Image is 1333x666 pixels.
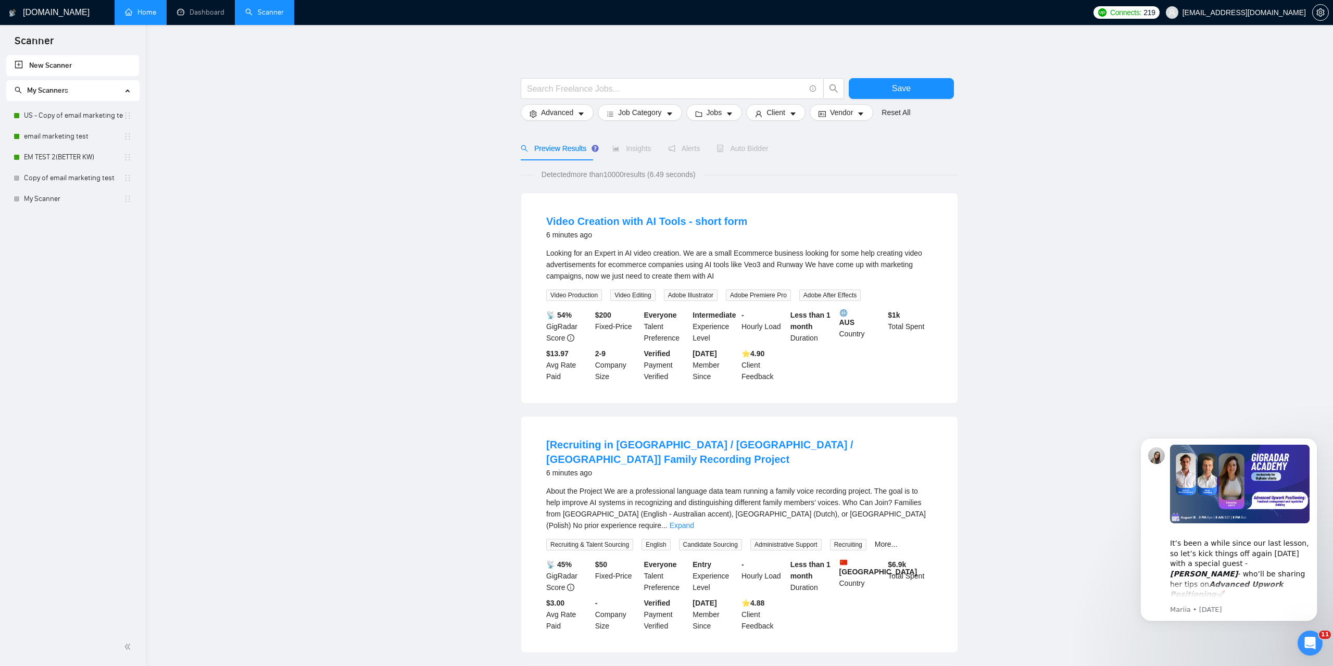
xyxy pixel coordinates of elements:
[690,348,739,382] div: Member Since
[521,104,594,121] button: settingAdvancedcaret-down
[739,309,788,344] div: Hourly Load
[595,560,607,569] b: $ 50
[15,86,22,94] span: search
[739,559,788,593] div: Hourly Load
[546,229,747,241] div: 6 minutes ago
[546,485,933,531] div: About the Project We are a professional language data team running a family voice recording proje...
[693,560,711,569] b: Entry
[530,110,537,118] span: setting
[875,540,898,548] a: More...
[790,560,831,580] b: Less than 1 month
[618,107,661,118] span: Job Category
[593,348,642,382] div: Company Size
[666,110,673,118] span: caret-down
[1312,4,1329,21] button: setting
[695,110,702,118] span: folder
[590,144,600,153] div: Tooltip anchor
[593,597,642,632] div: Company Size
[593,309,642,344] div: Fixed-Price
[24,147,123,168] a: EM TEST 2(BETTER KW)
[1110,7,1141,18] span: Connects:
[546,467,933,479] div: 6 minutes ago
[642,348,691,382] div: Payment Verified
[27,86,68,95] span: My Scanners
[837,309,886,344] div: Country
[24,126,123,147] a: email marketing test
[693,311,736,319] b: Intermediate
[1098,8,1106,17] img: upwork-logo.png
[123,174,132,182] span: holder
[15,55,131,76] a: New Scanner
[840,559,847,566] img: 🇨🇳
[125,8,156,17] a: homeHome
[642,309,691,344] div: Talent Preference
[664,290,718,301] span: Adobe Illustrator
[534,169,703,180] span: Detected more than 10000 results (6.49 seconds)
[668,145,675,152] span: notification
[123,132,132,141] span: holder
[612,145,620,152] span: area-chart
[546,560,572,569] b: 📡 45%
[577,110,585,118] span: caret-down
[15,86,68,95] span: My Scanners
[245,8,284,17] a: searchScanner
[546,599,564,607] b: $3.00
[661,521,668,530] span: ...
[521,145,528,152] span: search
[741,560,744,569] b: -
[6,189,139,209] li: My Scanner
[644,349,671,358] b: Verified
[839,559,917,576] b: [GEOGRAPHIC_DATA]
[888,311,900,319] b: $ 1k
[546,290,602,301] span: Video Production
[546,439,853,465] a: [Recruiting in [GEOGRAPHIC_DATA] / [GEOGRAPHIC_DATA] / [GEOGRAPHIC_DATA]] Family Recording Project
[124,642,134,652] span: double-left
[741,349,764,358] b: ⭐️ 4.90
[610,290,656,301] span: Video Editing
[595,311,611,319] b: $ 200
[546,487,926,530] span: About the Project We are a professional language data team running a family voice recording proje...
[789,110,797,118] span: caret-down
[1312,8,1329,17] a: setting
[546,216,747,227] a: Video Creation with AI Tools - short form
[750,539,822,550] span: Administrative Support
[546,349,569,358] b: $13.97
[1168,9,1176,16] span: user
[839,309,884,326] b: AUS
[6,126,139,147] li: email marketing test
[544,309,593,344] div: GigRadar Score
[668,144,700,153] span: Alerts
[830,107,853,118] span: Vendor
[686,104,743,121] button: folderJobscaret-down
[690,309,739,344] div: Experience Level
[546,247,933,282] div: Looking for an Expert in AI video creation. We are a small Ecommerce business looking for some he...
[739,597,788,632] div: Client Feedback
[24,168,123,189] a: Copy of email marketing test
[840,309,847,317] img: 🌐
[1143,7,1155,18] span: 219
[6,105,139,126] li: US - Copy of email marketing test
[123,195,132,203] span: holder
[690,597,739,632] div: Member Since
[544,559,593,593] div: GigRadar Score
[123,153,132,161] span: holder
[726,110,733,118] span: caret-down
[544,597,593,632] div: Avg Rate Paid
[644,599,671,607] b: Verified
[810,104,873,121] button: idcardVendorcaret-down
[837,559,886,593] div: Country
[642,597,691,632] div: Payment Verified
[824,84,844,93] span: search
[1298,631,1323,656] iframe: Intercom live chat
[1319,631,1331,639] span: 11
[642,539,670,550] span: English
[607,110,614,118] span: bars
[810,85,816,92] span: info-circle
[766,107,785,118] span: Client
[693,349,716,358] b: [DATE]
